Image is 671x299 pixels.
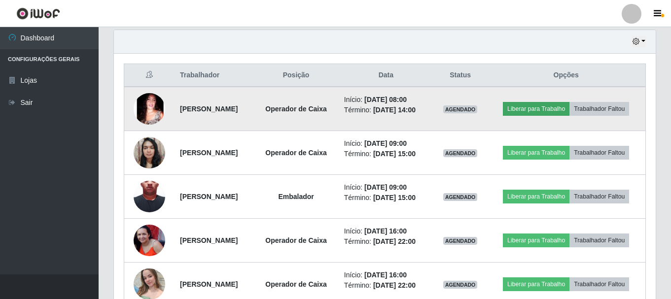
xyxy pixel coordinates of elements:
[344,236,428,247] li: Término:
[443,237,478,245] span: AGENDADO
[443,281,478,289] span: AGENDADO
[443,193,478,201] span: AGENDADO
[265,149,327,157] strong: Operador de Caixa
[344,226,428,236] li: Início:
[180,193,238,200] strong: [PERSON_NAME]
[569,233,629,247] button: Trabalhador Faltou
[344,193,428,203] li: Término:
[174,64,254,87] th: Trabalhador
[134,93,165,125] img: 1742864590571.jpeg
[443,105,478,113] span: AGENDADO
[338,64,434,87] th: Data
[344,138,428,149] li: Início:
[180,236,238,244] strong: [PERSON_NAME]
[344,149,428,159] li: Término:
[364,271,407,279] time: [DATE] 16:00
[503,190,569,203] button: Liberar para Trabalho
[344,105,428,115] li: Término:
[569,102,629,116] button: Trabalhador Faltou
[180,149,238,157] strong: [PERSON_NAME]
[373,194,416,201] time: [DATE] 15:00
[180,105,238,113] strong: [PERSON_NAME]
[373,237,416,245] time: [DATE] 22:00
[503,233,569,247] button: Liberar para Trabalho
[373,106,416,114] time: [DATE] 14:00
[278,193,314,200] strong: Embalador
[364,139,407,147] time: [DATE] 09:00
[503,146,569,160] button: Liberar para Trabalho
[134,132,165,173] img: 1736008247371.jpeg
[569,146,629,160] button: Trabalhador Faltou
[364,183,407,191] time: [DATE] 09:00
[569,190,629,203] button: Trabalhador Faltou
[487,64,645,87] th: Opções
[503,102,569,116] button: Liberar para Trabalho
[344,182,428,193] li: Início:
[434,64,487,87] th: Status
[344,95,428,105] li: Início:
[344,280,428,291] li: Término:
[134,162,165,232] img: 1748033638152.jpeg
[265,105,327,113] strong: Operador de Caixa
[364,96,407,103] time: [DATE] 08:00
[134,225,165,256] img: 1743338839822.jpeg
[503,277,569,291] button: Liberar para Trabalho
[443,149,478,157] span: AGENDADO
[373,150,416,158] time: [DATE] 15:00
[373,281,416,289] time: [DATE] 22:00
[344,270,428,280] li: Início:
[254,64,338,87] th: Posição
[265,236,327,244] strong: Operador de Caixa
[364,227,407,235] time: [DATE] 16:00
[180,280,238,288] strong: [PERSON_NAME]
[16,7,60,20] img: CoreUI Logo
[265,280,327,288] strong: Operador de Caixa
[569,277,629,291] button: Trabalhador Faltou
